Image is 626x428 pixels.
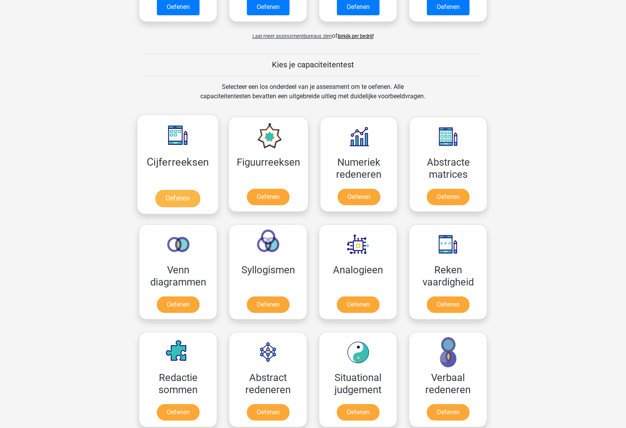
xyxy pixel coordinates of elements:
[247,404,290,421] a: Oefenen
[337,404,380,421] a: Oefenen
[155,190,200,207] a: Oefenen
[427,189,469,205] a: Oefenen
[146,60,480,69] h5: Kies je capaciteitentest
[133,25,493,41] div: of
[337,296,380,313] a: Oefenen
[193,82,433,110] div: Selecteer een los onderdeel van je assessment om te oefenen. Alle capaciteitentesten bevatten een...
[157,296,200,313] a: Oefenen
[247,296,290,313] a: Oefenen
[427,404,469,421] a: Oefenen
[427,296,469,313] a: Oefenen
[252,33,332,39] span: Laat meer assessmentbureaus zien
[338,33,374,39] a: Bekijk per bedrijf
[157,404,200,421] a: Oefenen
[338,189,380,205] a: Oefenen
[247,189,290,205] a: Oefenen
